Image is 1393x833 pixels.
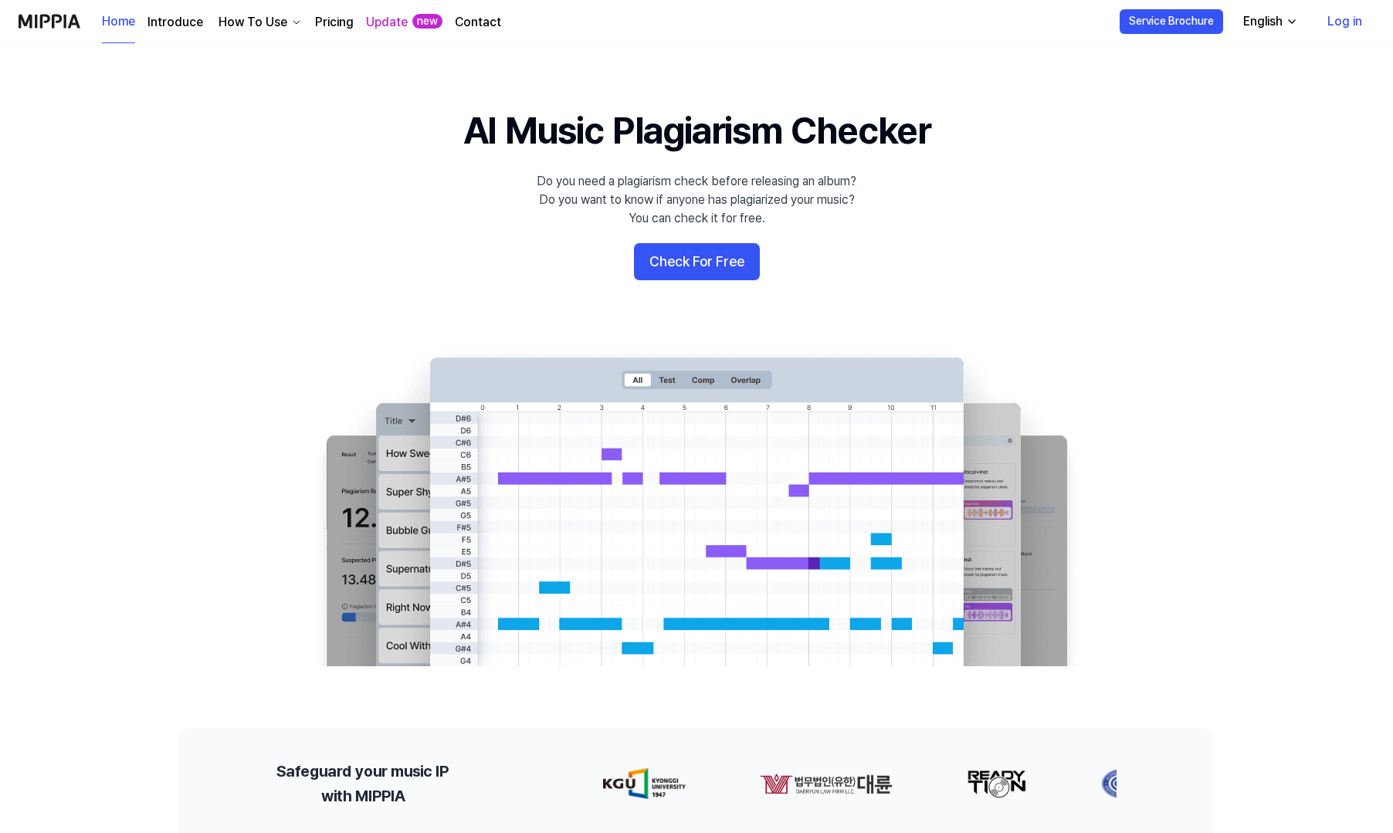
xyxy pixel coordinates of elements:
button: English [1231,6,1307,37]
img: partner-logo-1 [753,768,886,799]
img: partner-logo-0 [596,768,679,799]
a: Contact [455,13,501,32]
div: How To Use [215,13,290,32]
a: Update [366,13,408,32]
div: new [412,14,442,29]
button: Check For Free [634,243,760,280]
a: Pricing [315,13,354,32]
img: partner-logo-3 [1094,768,1142,799]
a: Home [102,1,135,43]
button: How To Use [215,13,303,32]
a: Introduce [147,13,203,32]
h2: Safeguard your music IP with MIPPIA [276,759,449,808]
div: Do you need a plagiarism check before releasing an album? Do you want to know if anyone has plagi... [537,172,856,228]
h1: AI Music Plagiarism Checker [463,105,930,157]
img: main Image [295,342,1098,666]
img: partner-logo-2 [960,768,1020,799]
button: Service Brochure [1120,9,1223,34]
div: English [1240,12,1286,31]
